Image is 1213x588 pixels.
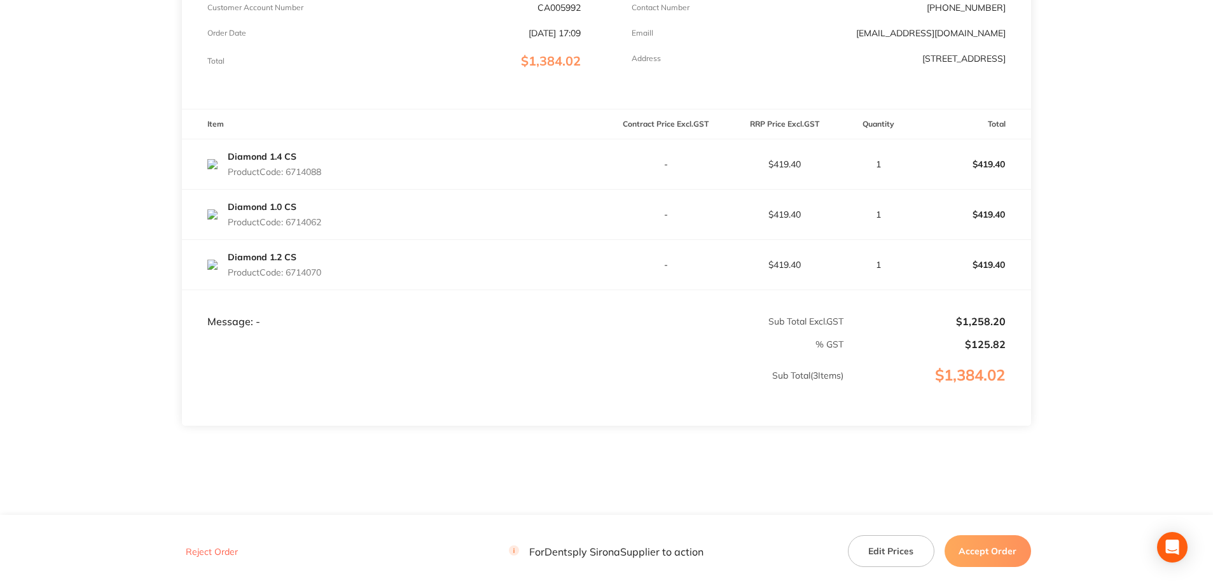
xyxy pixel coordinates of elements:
[913,199,1030,230] p: $419.40
[845,209,911,220] p: 1
[207,57,225,66] p: Total
[607,260,724,270] p: -
[183,339,843,349] p: % GST
[845,316,1006,327] p: $1,258.20
[228,201,296,213] a: Diamond 1.0 CS
[207,260,218,270] img: c2lwb3poYw
[228,267,321,277] p: Product Code: 6714070
[856,27,1006,39] a: [EMAIL_ADDRESS][DOMAIN_NAME]
[726,260,843,270] p: $419.40
[509,545,704,557] p: For Dentsply Sirona Supplier to action
[182,546,242,557] button: Reject Order
[207,159,218,169] img: b2F6ZXBndw
[725,109,844,139] th: RRP Price Excl. GST
[228,217,321,227] p: Product Code: 6714062
[845,367,1030,410] p: $1,384.02
[632,29,653,38] p: Emaill
[848,535,934,567] button: Edit Prices
[632,3,690,12] p: Contact Number
[912,109,1031,139] th: Total
[632,54,661,63] p: Address
[183,370,843,406] p: Sub Total ( 3 Items)
[228,151,296,162] a: Diamond 1.4 CS
[521,53,581,69] span: $1,384.02
[228,167,321,177] p: Product Code: 6714088
[207,29,246,38] p: Order Date
[228,251,296,263] a: Diamond 1.2 CS
[844,109,912,139] th: Quantity
[207,3,303,12] p: Customer Account Number
[207,209,218,220] img: OGNmeXk2dQ
[945,535,1031,567] button: Accept Order
[537,3,581,13] p: CA005992
[607,316,843,326] p: Sub Total Excl. GST
[726,159,843,169] p: $419.40
[922,53,1006,64] p: [STREET_ADDRESS]
[607,159,724,169] p: -
[845,260,911,270] p: 1
[845,339,1006,350] p: $125.82
[529,28,581,38] p: [DATE] 17:09
[913,249,1030,280] p: $419.40
[913,149,1030,179] p: $419.40
[606,109,725,139] th: Contract Price Excl. GST
[726,209,843,220] p: $419.40
[182,290,606,328] td: Message: -
[845,159,911,169] p: 1
[607,209,724,220] p: -
[1157,532,1188,563] div: Open Intercom Messenger
[927,3,1006,13] p: [PHONE_NUMBER]
[182,109,606,139] th: Item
